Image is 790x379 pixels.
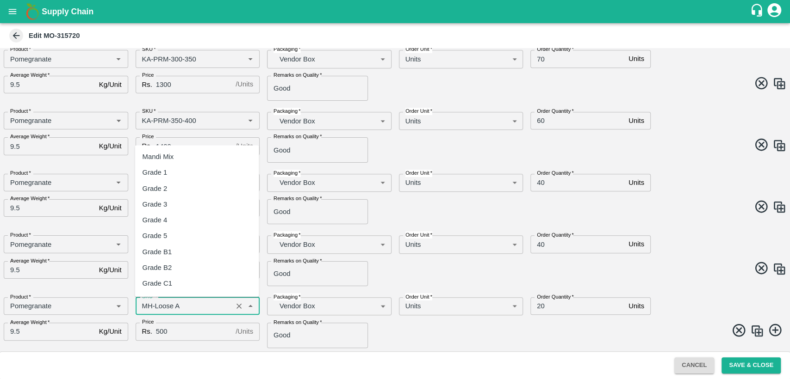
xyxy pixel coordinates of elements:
[42,5,750,18] a: Supply Chain
[10,257,50,264] label: Average Weight
[772,200,786,214] img: CloneIcon
[142,133,154,141] label: Price
[274,231,301,238] label: Packaging
[244,115,256,127] button: Open
[156,76,232,93] input: 0
[537,108,574,115] label: Order Quantity
[112,177,124,189] button: Open
[142,108,156,115] label: SKU
[405,177,421,188] p: Units
[2,1,23,22] button: open drawer
[143,152,174,162] div: Mandi Mix
[628,239,644,249] p: Units
[142,293,156,300] label: SKU
[4,76,95,93] input: 0
[280,239,377,250] p: Vendor Box
[274,133,322,141] label: Remarks on Quality
[10,318,50,326] label: Average Weight
[143,168,168,178] div: Grade 1
[537,293,574,300] label: Order Quantity
[143,247,172,257] div: Grade B1
[99,79,122,90] p: Kg/Unit
[99,141,122,151] p: Kg/Unit
[142,141,152,151] p: Rs.
[274,108,301,115] label: Packaging
[143,199,168,209] div: Grade 3
[4,261,95,279] input: 0
[530,297,625,315] input: 0
[10,72,50,79] label: Average Weight
[99,326,122,336] p: Kg/Unit
[530,174,625,191] input: 0
[143,215,168,225] div: Grade 4
[142,326,152,336] p: Rs.
[274,170,301,177] label: Packaging
[405,301,421,311] p: Units
[143,231,168,241] div: Grade 5
[29,32,80,39] b: Edit MO-315720
[274,293,301,300] label: Packaging
[537,170,574,177] label: Order Quantity
[772,139,786,153] img: CloneIcon
[405,116,421,126] p: Units
[142,318,154,326] label: Price
[142,79,152,90] p: Rs.
[628,116,644,126] p: Units
[766,2,783,21] div: account of current user
[280,177,377,188] p: Vendor Box
[405,239,421,250] p: Units
[530,50,625,67] input: 0
[530,112,625,129] input: 0
[628,54,644,64] p: Units
[628,177,644,188] p: Units
[274,195,322,202] label: Remarks on Quality
[10,231,31,238] label: Product
[10,133,50,141] label: Average Weight
[722,357,781,373] button: Save & Close
[112,238,124,250] button: Open
[156,137,232,155] input: 0
[112,300,124,312] button: Open
[405,108,432,115] label: Order Unit
[405,46,432,53] label: Order Unit
[142,46,156,53] label: SKU
[143,294,172,305] div: Grade C2
[405,231,432,238] label: Order Unit
[4,199,95,217] input: 0
[530,235,625,253] input: 0
[99,265,122,275] p: Kg/Unit
[280,54,377,64] p: Vendor Box
[280,301,377,311] p: Vendor Box
[143,278,172,288] div: Grade C1
[112,115,124,127] button: Open
[405,170,432,177] label: Order Unit
[750,3,766,20] div: customer-support
[42,7,93,16] b: Supply Chain
[156,323,232,340] input: 0
[274,46,301,53] label: Packaging
[10,108,31,115] label: Product
[99,203,122,213] p: Kg/Unit
[405,54,421,64] p: Units
[537,231,574,238] label: Order Quantity
[10,46,31,53] label: Product
[244,53,256,65] button: Open
[4,137,95,155] input: 0
[274,257,322,264] label: Remarks on Quality
[143,183,168,194] div: Grade 2
[10,195,50,202] label: Average Weight
[4,323,95,340] input: 0
[274,318,322,326] label: Remarks on Quality
[750,324,764,338] img: CloneIcon
[233,300,245,312] button: Clear
[405,293,432,300] label: Order Unit
[142,72,154,79] label: Price
[280,116,377,126] p: Vendor Box
[628,301,644,311] p: Units
[23,2,42,21] img: logo
[112,53,124,65] button: Open
[10,293,31,300] label: Product
[537,46,574,53] label: Order Quantity
[10,170,31,177] label: Product
[274,72,322,79] label: Remarks on Quality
